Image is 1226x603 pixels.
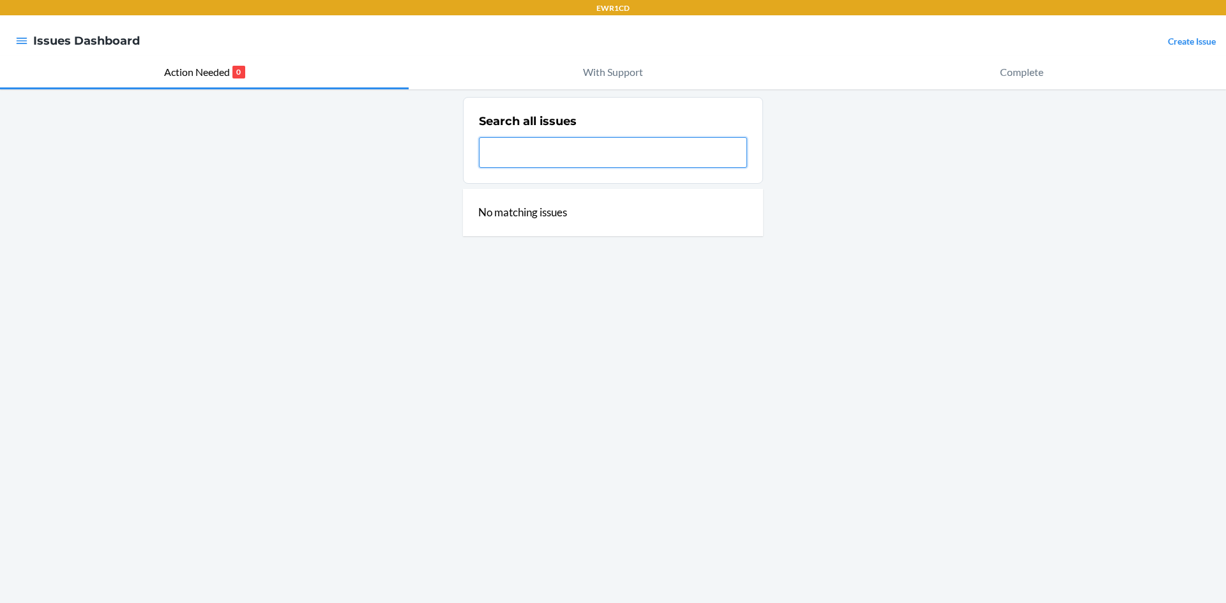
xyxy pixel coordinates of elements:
button: With Support [409,56,817,89]
a: Create Issue [1168,36,1216,47]
p: With Support [583,64,643,80]
p: Action Needed [164,64,230,80]
button: Complete [817,56,1226,89]
h4: Issues Dashboard [33,33,140,49]
h2: Search all issues [479,113,577,130]
div: No matching issues [463,189,763,236]
p: EWR1CD [596,3,630,14]
p: 0 [232,66,245,78]
p: Complete [1000,64,1043,80]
